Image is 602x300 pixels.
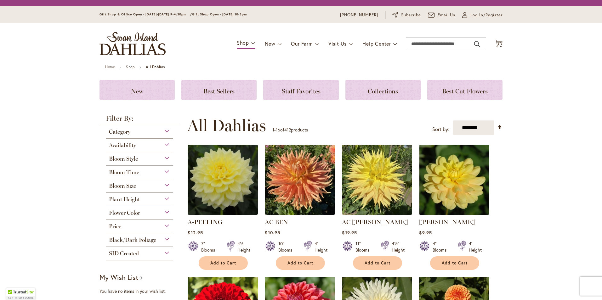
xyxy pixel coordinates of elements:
[99,80,175,100] a: New
[401,12,421,18] span: Subscribe
[99,273,138,282] strong: My Wish List
[188,218,223,226] a: A-PEELING
[109,209,140,216] span: Flower Color
[284,127,291,133] span: 412
[201,241,219,253] div: 7" Blooms
[342,230,357,236] span: $19.95
[438,12,456,18] span: Email Us
[99,115,179,125] strong: Filter By:
[109,142,136,149] span: Availability
[462,12,503,18] a: Log In/Register
[368,87,398,95] span: Collections
[365,260,390,266] span: Add to Cart
[109,155,138,162] span: Bloom Style
[355,241,373,253] div: 11" Blooms
[109,128,130,135] span: Category
[99,288,184,294] div: You have no items in your wish list.
[109,196,140,203] span: Plant Height
[427,80,503,100] a: Best Cut Flowers
[276,256,325,270] button: Add to Cart
[276,127,280,133] span: 16
[328,40,347,47] span: Visit Us
[265,40,275,47] span: New
[442,87,488,95] span: Best Cut Flowers
[109,223,121,230] span: Price
[265,218,288,226] a: AC BEN
[432,124,449,135] label: Sort by:
[345,80,421,100] a: Collections
[342,210,412,216] a: AC Jeri
[342,218,408,226] a: AC [PERSON_NAME]
[126,64,135,69] a: Shop
[265,145,335,215] img: AC BEN
[340,12,378,18] a: [PHONE_NUMBER]
[203,87,235,95] span: Best Sellers
[428,12,456,18] a: Email Us
[237,241,250,253] div: 4½' Height
[199,256,248,270] button: Add to Cart
[474,39,480,49] button: Search
[362,40,391,47] span: Help Center
[433,241,450,253] div: 4" Blooms
[181,80,257,100] a: Best Sellers
[109,169,139,176] span: Bloom Time
[419,145,489,215] img: AHOY MATEY
[469,241,482,253] div: 4' Height
[109,236,156,243] span: Black/Dark Foliage
[342,145,412,215] img: AC Jeri
[5,278,22,295] iframe: Launch Accessibility Center
[272,127,274,133] span: 1
[131,87,143,95] span: New
[188,230,203,236] span: $12.95
[470,12,503,18] span: Log In/Register
[146,64,165,69] strong: All Dahlias
[419,218,475,226] a: [PERSON_NAME]
[210,260,236,266] span: Add to Cart
[272,125,308,135] p: - of products
[187,116,266,135] span: All Dahlias
[315,241,327,253] div: 4' Height
[392,241,405,253] div: 4½' Height
[265,230,280,236] span: $10.95
[430,256,479,270] button: Add to Cart
[192,12,247,16] span: Gift Shop Open - [DATE] 10-3pm
[442,260,468,266] span: Add to Cart
[392,12,421,18] a: Subscribe
[109,182,136,189] span: Bloom Size
[237,39,249,46] span: Shop
[282,87,321,95] span: Staff Favorites
[188,210,258,216] a: A-Peeling
[419,210,489,216] a: AHOY MATEY
[265,210,335,216] a: AC BEN
[263,80,338,100] a: Staff Favorites
[99,12,192,16] span: Gift Shop & Office Open - [DATE]-[DATE] 9-4:30pm /
[291,40,312,47] span: Our Farm
[105,64,115,69] a: Home
[188,145,258,215] img: A-Peeling
[287,260,313,266] span: Add to Cart
[109,250,139,257] span: SID Created
[353,256,402,270] button: Add to Cart
[419,230,432,236] span: $9.95
[99,32,166,55] a: store logo
[278,241,296,253] div: 10" Blooms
